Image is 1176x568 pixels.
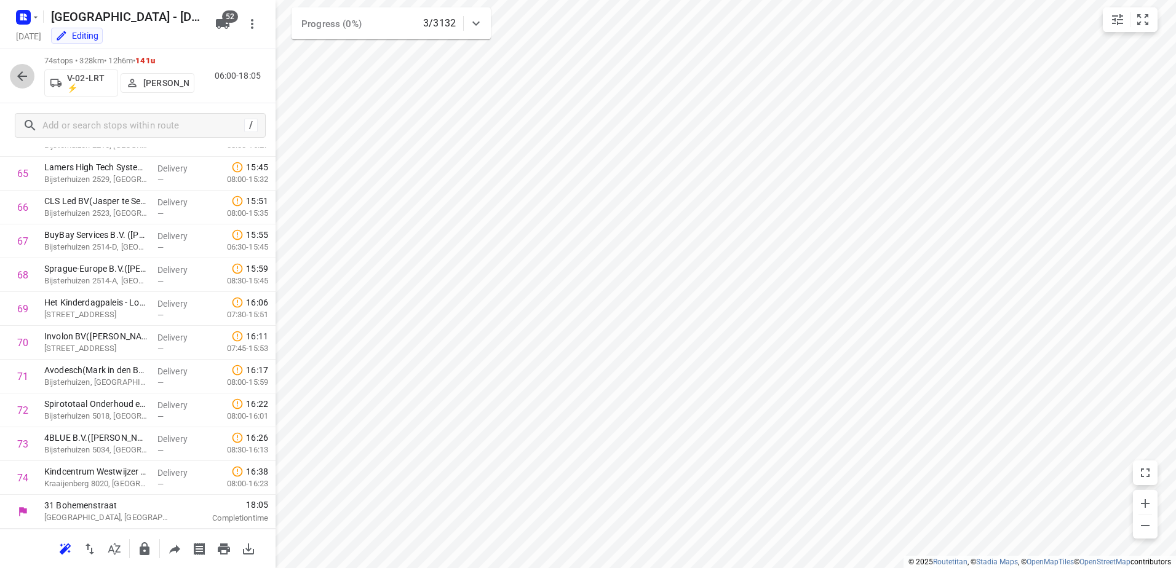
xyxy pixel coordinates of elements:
p: [PERSON_NAME] [143,78,189,88]
div: / [244,119,258,132]
span: 141u [135,56,155,65]
div: 70 [17,337,28,349]
p: Delivery [157,433,203,445]
span: 15:51 [246,195,268,207]
h5: [DATE] [11,29,46,43]
span: — [157,277,164,286]
a: OpenMapTiles [1027,558,1074,566]
button: Map settings [1105,7,1130,32]
p: 08:00-15:59 [207,376,268,389]
span: — [157,479,164,489]
p: 08:00-15:32 [207,173,268,186]
svg: Late [231,195,244,207]
a: OpenStreetMap [1079,558,1130,566]
span: 16:17 [246,364,268,376]
p: 31 Bohemenstraat [44,499,172,511]
span: — [157,378,164,387]
div: 68 [17,269,28,281]
span: — [157,209,164,218]
span: 16:26 [246,432,268,444]
span: Reverse route [77,542,102,554]
p: 08:00-15:35 [207,207,268,219]
span: 15:55 [246,229,268,241]
button: 52 [210,12,235,36]
p: 07:30-15:51 [207,309,268,321]
span: 15:59 [246,262,268,275]
p: 06:30-15:45 [207,241,268,253]
p: 08:00-16:23 [207,478,268,490]
button: Lock route [132,537,157,561]
p: Bijsterhuizen 2514-A, Wijchen [44,275,148,287]
p: Kindcentrum Westwijzer - Locatie Kraaijenberg(Sandra Moser) [44,465,148,478]
p: 08:30-16:13 [207,444,268,456]
a: Stadia Maps [976,558,1018,566]
p: 3/3132 [423,16,456,31]
span: — [157,175,164,184]
span: • [133,56,135,65]
button: V-02-LRT ⚡ [44,69,118,97]
p: [GEOGRAPHIC_DATA], [GEOGRAPHIC_DATA] [44,511,172,524]
p: Delivery [157,399,203,411]
p: Kraaijenberg 8020, Wijchen [44,478,148,490]
span: 16:06 [246,296,268,309]
span: Reoptimize route [53,542,77,554]
div: Progress (0%)3/3132 [292,7,491,39]
p: Delivery [157,196,203,208]
p: Delivery [157,230,203,242]
p: 07:45-15:53 [207,342,268,355]
svg: Late [231,465,244,478]
div: You are currently in edit mode. [55,30,98,42]
button: More [240,12,264,36]
p: Bijsterhuizen 2523, [GEOGRAPHIC_DATA] [44,207,148,219]
span: Print shipping labels [187,542,212,554]
p: 08:00-16:01 [207,410,268,422]
p: Lamers High Tech Systems B.V. - Wijchen(Jan Cobussen / Laurens Sanders) [44,161,148,173]
p: Bijsterhuizen 5018, Wijchen [44,410,148,422]
svg: Late [231,330,244,342]
span: 16:11 [246,330,268,342]
svg: Late [231,229,244,241]
p: Bijsterhuizen 5034, Wijchen [44,444,148,456]
li: © 2025 , © , © © contributors [908,558,1171,566]
div: 71 [17,371,28,382]
h5: [GEOGRAPHIC_DATA] - [DATE] [46,7,205,26]
div: 66 [17,202,28,213]
div: 69 [17,303,28,315]
a: Routetitan [933,558,967,566]
p: V-02-LRT ⚡ [67,73,113,93]
div: 74 [17,472,28,484]
div: 67 [17,235,28,247]
span: 15:45 [246,161,268,173]
p: Spirototaal Onderhoud en Installatie(Mike Turlings) [44,398,148,410]
p: 06:00-18:05 [215,69,266,82]
p: Delivery [157,264,203,276]
p: Avodesch(Mark in den Bosch) [44,364,148,376]
span: Share route [162,542,187,554]
span: — [157,412,164,421]
p: 4BLUE B.V.(Daphne Lenkens) [44,432,148,444]
span: Print route [212,542,236,554]
svg: Late [231,296,244,309]
p: Bijsterhuizen 2529, [GEOGRAPHIC_DATA] [44,173,148,186]
p: Bijsterhuizen, [GEOGRAPHIC_DATA] [44,376,148,389]
div: 65 [17,168,28,179]
span: Download route [236,542,261,554]
svg: Late [231,364,244,376]
p: Bijsterhuizen 2514-D, [GEOGRAPHIC_DATA] [44,241,148,253]
div: 72 [17,404,28,416]
p: Delivery [157,331,203,344]
p: Involon BV([PERSON_NAME]) [44,330,148,342]
p: BuyBay Services B.V. ([PERSON_NAME] ) [44,229,148,241]
div: 73 [17,438,28,450]
svg: Late [231,432,244,444]
p: Delivery [157,467,203,479]
p: Het Kinderdagpaleis - Locatie Beuningsesteeg(Elke Janssen) [44,296,148,309]
div: small contained button group [1103,7,1158,32]
p: CLS Led BV(Jasper te Selle) [44,195,148,207]
svg: Late [231,398,244,410]
span: 16:22 [246,398,268,410]
span: 16:38 [246,465,268,478]
p: Sprague-Europe B.V.(Liz Escobar) [44,262,148,275]
p: [STREET_ADDRESS] [44,342,148,355]
svg: Late [231,161,244,173]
